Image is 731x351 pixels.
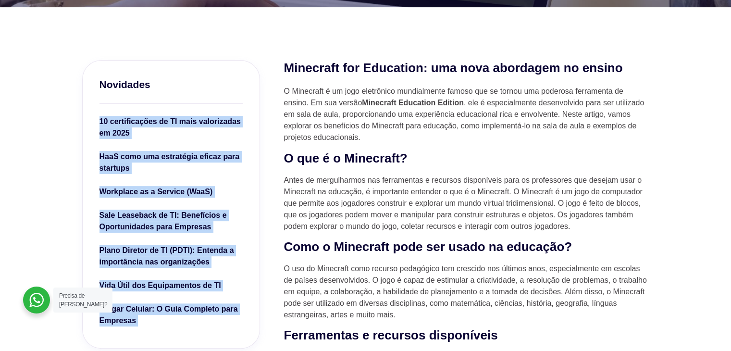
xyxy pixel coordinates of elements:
a: Alugar Celular: O Guia Completo para Empresas [99,303,243,329]
a: Vida Útil dos Equipamentos de TI [99,280,243,294]
strong: Minecraft Education Edition [362,99,464,107]
h2: Como o Minecraft pode ser usado na educação? [284,239,649,255]
a: 10 certificações de TI mais valorizadas em 2025 [99,116,243,141]
a: Plano Diretor de TI (PDTI): Entenda a importância nas organizações [99,245,243,270]
p: Antes de mergulharmos nas ferramentas e recursos disponíveis para os professores que desejam usar... [284,175,649,232]
h2: O que é o Minecraft? [284,150,649,167]
iframe: Chat Widget [558,228,731,351]
a: HaaS como uma estratégia eficaz para startups [99,151,243,176]
a: Sale Leaseback de TI: Benefícios e Oportunidades para Empresas [99,210,243,235]
div: Widget de chat [558,228,731,351]
span: Precisa de [PERSON_NAME]? [59,292,107,308]
p: O Minecraft é um jogo eletrônico mundialmente famoso que se tornou uma poderosa ferramenta de ens... [284,86,649,143]
p: O uso do Minecraft como recurso pedagógico tem crescido nos últimos anos, especialmente em escola... [284,263,649,321]
h2: Ferramentas e recursos disponíveis [284,327,649,344]
h2: Minecraft for Education: uma nova abordagem no ensino [284,60,649,76]
h3: Novidades [99,77,243,91]
a: Workplace as a Service (WaaS) [99,186,243,200]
